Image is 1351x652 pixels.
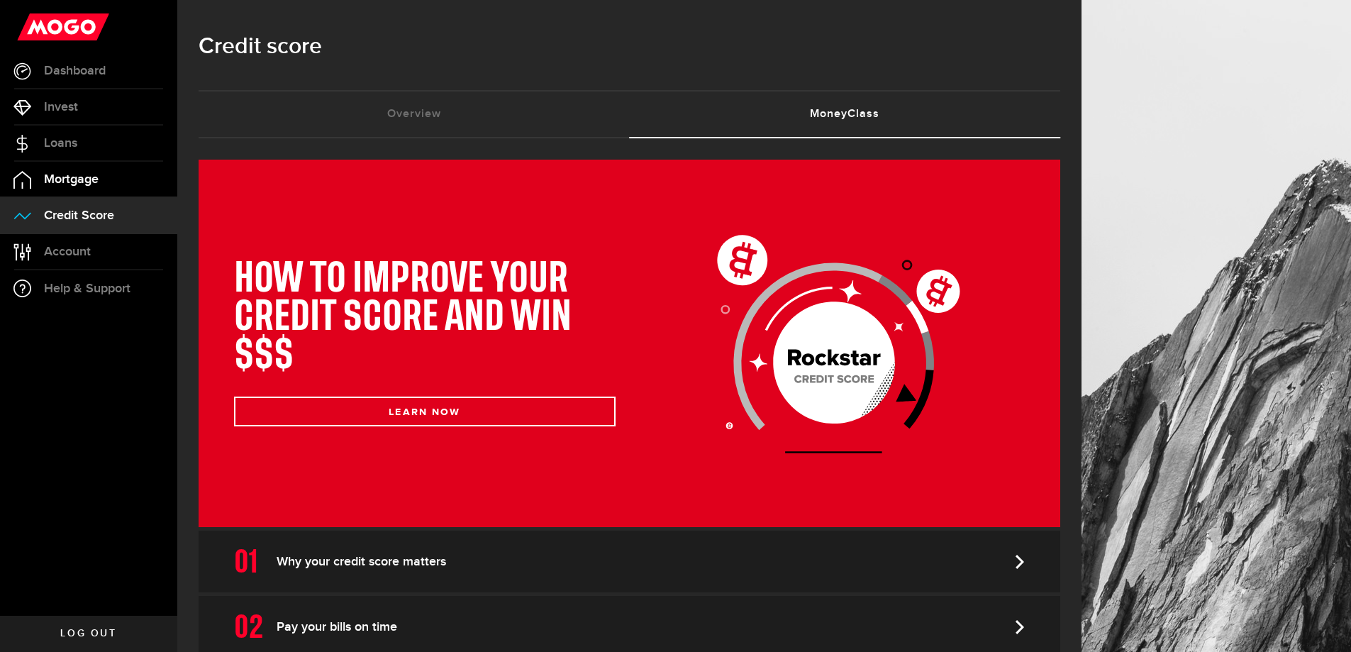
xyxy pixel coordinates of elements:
a: Why your credit score matters [199,531,1060,592]
span: Mortgage [44,173,99,186]
span: Loans [44,137,77,150]
button: Open LiveChat chat widget [11,6,54,48]
span: Dashboard [44,65,106,77]
a: Overview [199,92,630,137]
span: Log out [60,629,116,639]
ul: Tabs Navigation [199,90,1060,138]
h1: Credit score [199,28,1060,65]
a: MoneyClass [630,92,1061,137]
h1: HOW TO IMPROVE YOUR CREDIT SCORE AND WIN $$$ [234,260,616,375]
span: Invest [44,101,78,114]
span: Account [44,245,91,258]
button: LEARN NOW [234,397,616,426]
span: Help & Support [44,282,130,295]
span: Credit Score [44,209,114,222]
